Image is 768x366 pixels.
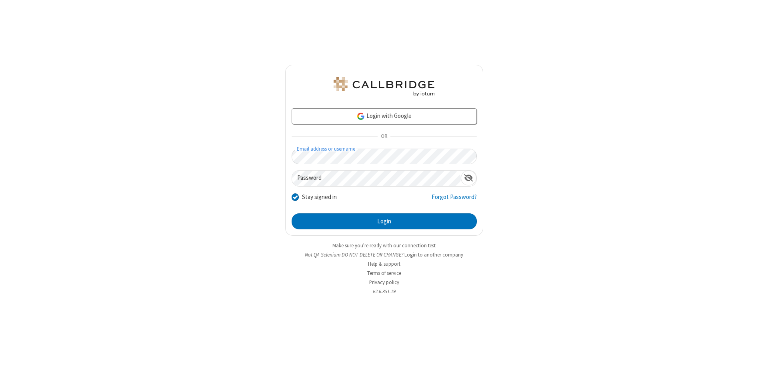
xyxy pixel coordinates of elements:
input: Password [292,171,461,186]
a: Make sure you're ready with our connection test [332,242,436,249]
li: v2.6.351.19 [285,288,483,295]
a: Terms of service [367,270,401,276]
a: Login with Google [292,108,477,124]
a: Forgot Password? [432,193,477,208]
span: OR [378,131,390,142]
img: google-icon.png [356,112,365,121]
div: Show password [461,171,476,185]
button: Login to another company [404,251,463,259]
a: Privacy policy [369,279,399,286]
a: Help & support [368,261,400,267]
input: Email address or username [292,149,477,164]
li: Not QA Selenium DO NOT DELETE OR CHANGE? [285,251,483,259]
img: QA Selenium DO NOT DELETE OR CHANGE [332,77,436,96]
button: Login [292,213,477,229]
label: Stay signed in [302,193,337,202]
